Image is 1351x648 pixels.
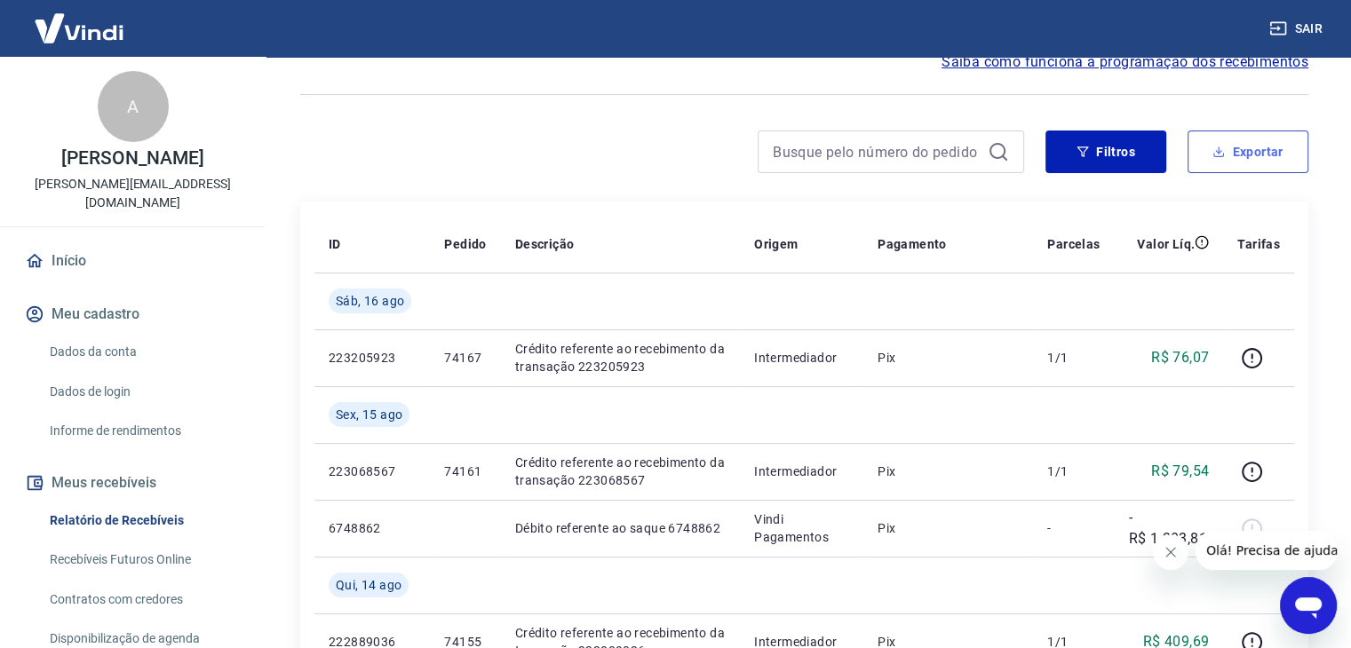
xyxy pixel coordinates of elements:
button: Meus recebíveis [21,463,244,502]
p: Crédito referente ao recebimento da transação 223205923 [515,340,726,375]
button: Meu cadastro [21,295,244,334]
p: Vindi Pagamentos [754,510,849,546]
button: Sair [1266,12,1330,45]
span: Qui, 14 ago [336,576,401,594]
span: Sáb, 16 ago [336,292,404,310]
p: 1/1 [1047,349,1100,367]
p: Crédito referente ao recebimento da transação 223068567 [515,454,726,489]
p: [PERSON_NAME] [61,149,203,168]
a: Contratos com credores [43,581,244,618]
p: Pedido [444,235,486,253]
p: Descrição [515,235,575,253]
span: Olá! Precisa de ajuda? [11,12,149,27]
p: -R$ 1.303,81 [1129,507,1210,549]
p: Parcelas [1047,235,1100,253]
a: Dados da conta [43,334,244,370]
p: 1/1 [1047,462,1100,480]
p: R$ 79,54 [1151,461,1209,482]
iframe: Botão para abrir a janela de mensagens [1280,577,1337,634]
p: ID [329,235,341,253]
p: R$ 76,07 [1151,347,1209,368]
button: Exportar [1188,130,1308,173]
p: Débito referente ao saque 6748862 [515,519,726,537]
p: 223068567 [329,462,416,480]
a: Saiba como funciona a programação dos recebimentos [942,51,1308,73]
img: Vindi [21,1,137,55]
a: Dados de login [43,374,244,410]
a: Relatório de Recebíveis [43,502,244,539]
iframe: Fechar mensagem [1153,534,1188,570]
p: 6748862 [329,519,416,537]
input: Busque pelo número do pedido [773,138,981,165]
p: Origem [754,235,798,253]
p: - [1047,519,1100,537]
p: Intermediador [754,349,849,367]
p: Valor Líq. [1137,235,1195,253]
span: Sex, 15 ago [336,406,402,423]
p: Pix [878,462,1019,480]
p: Pix [878,519,1019,537]
p: Pagamento [878,235,947,253]
p: 74167 [444,349,486,367]
p: [PERSON_NAME][EMAIL_ADDRESS][DOMAIN_NAME] [14,175,251,212]
p: Pix [878,349,1019,367]
p: Tarifas [1237,235,1280,253]
p: Intermediador [754,462,849,480]
iframe: Mensagem da empresa [1196,531,1337,570]
p: 223205923 [329,349,416,367]
a: Informe de rendimentos [43,413,244,449]
div: A [98,71,169,142]
a: Início [21,241,244,281]
a: Recebíveis Futuros Online [43,541,244,578]
button: Filtros [1045,130,1166,173]
p: 74161 [444,462,486,480]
